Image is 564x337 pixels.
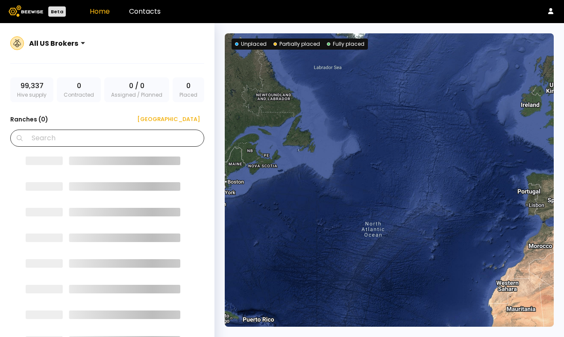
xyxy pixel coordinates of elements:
[235,40,267,48] div: Unplaced
[186,81,191,91] span: 0
[129,81,144,91] span: 0 / 0
[29,38,78,49] div: All US Brokers
[48,6,66,17] div: Beta
[327,40,364,48] div: Fully placed
[10,113,48,125] h3: Ranches ( 0 )
[9,6,43,17] img: Beewise logo
[104,77,169,102] div: Assigned / Planned
[173,77,204,102] div: Placed
[273,40,320,48] div: Partially placed
[131,115,200,124] div: [GEOGRAPHIC_DATA]
[129,6,161,16] a: Contacts
[10,77,53,102] div: Hive supply
[57,77,101,102] div: Contracted
[77,81,81,91] span: 0
[127,112,204,126] button: [GEOGRAPHIC_DATA]
[90,6,110,16] a: Home
[21,81,44,91] span: 99,337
